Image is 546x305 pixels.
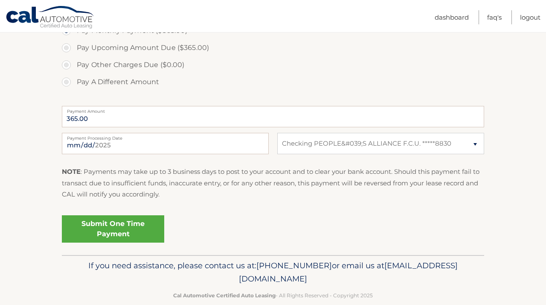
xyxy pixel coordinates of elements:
label: Pay Other Charges Due ($0.00) [62,56,484,73]
p: - All Rights Reserved - Copyright 2025 [67,291,479,300]
label: Pay A Different Amount [62,73,484,91]
label: Payment Amount [62,106,484,113]
input: Payment Amount [62,106,484,127]
strong: NOTE [62,167,81,176]
a: Cal Automotive [6,6,95,30]
span: [PHONE_NUMBER] [256,261,332,270]
a: FAQ's [487,10,502,24]
p: If you need assistance, please contact us at: or email us at [67,259,479,286]
a: Logout [520,10,540,24]
label: Pay Upcoming Amount Due ($365.00) [62,39,484,56]
input: Payment Date [62,133,269,154]
label: Payment Processing Date [62,133,269,140]
strong: Cal Automotive Certified Auto Leasing [173,292,276,299]
a: Submit One Time Payment [62,215,164,243]
a: Dashboard [435,10,469,24]
p: : Payments may take up to 3 business days to post to your account and to clear your bank account.... [62,166,484,200]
